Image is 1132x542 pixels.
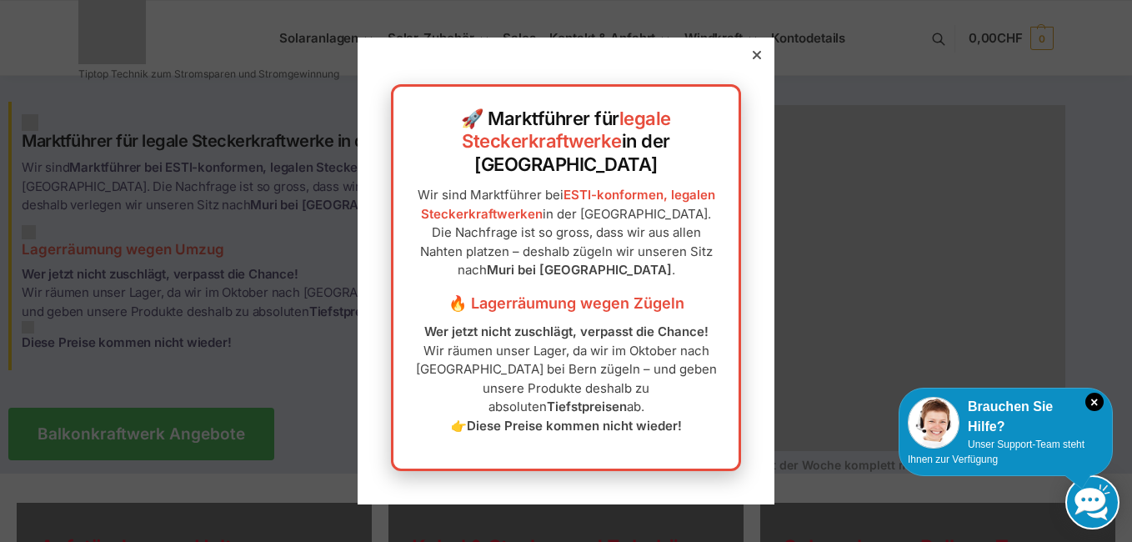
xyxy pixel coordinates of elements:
[410,186,722,280] p: Wir sind Marktführer bei in der [GEOGRAPHIC_DATA]. Die Nachfrage ist so gross, dass wir aus allen...
[487,262,672,278] strong: Muri bei [GEOGRAPHIC_DATA]
[547,399,627,414] strong: Tiefstpreisen
[908,439,1084,465] span: Unser Support-Team steht Ihnen zur Verfügung
[1085,393,1104,411] i: Schließen
[410,108,722,177] h2: 🚀 Marktführer für in der [GEOGRAPHIC_DATA]
[410,323,722,435] p: Wir räumen unser Lager, da wir im Oktober nach [GEOGRAPHIC_DATA] bei Bern zügeln – und geben unse...
[467,418,682,434] strong: Diese Preise kommen nicht wieder!
[908,397,1104,437] div: Brauchen Sie Hilfe?
[410,293,722,314] h3: 🔥 Lagerräumung wegen Zügeln
[424,324,709,339] strong: Wer jetzt nicht zuschlägt, verpasst die Chance!
[462,108,671,153] a: legale Steckerkraftwerke
[421,187,715,222] a: ESTI-konformen, legalen Steckerkraftwerken
[908,397,959,449] img: Customer service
